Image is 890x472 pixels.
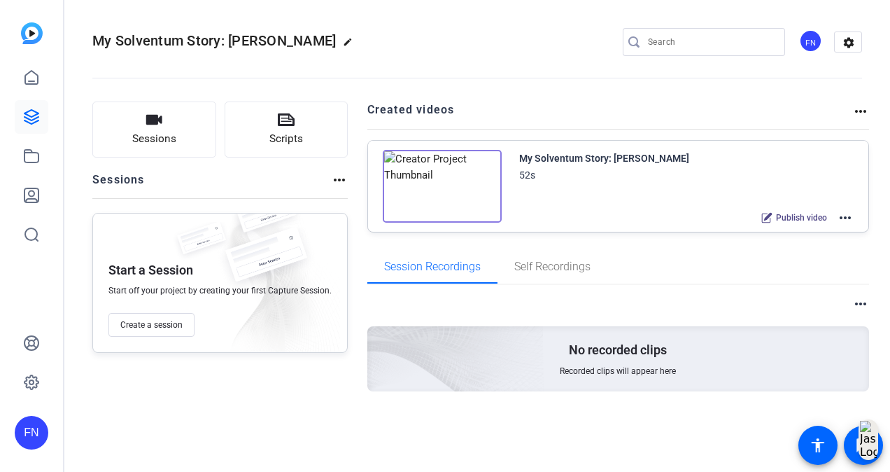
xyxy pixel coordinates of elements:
mat-icon: more_horiz [837,209,854,226]
span: Sessions [132,131,176,147]
span: Recorded clips will appear here [560,366,676,377]
img: fake-session.png [213,228,318,297]
span: Publish video [776,212,827,223]
span: My Solventum Story: [PERSON_NAME] [92,32,336,49]
div: 52s [519,167,535,183]
h2: Sessions [92,172,145,198]
div: My Solventum Story: [PERSON_NAME] [519,150,689,167]
button: Sessions [92,102,216,158]
p: Start a Session [108,262,193,279]
mat-icon: edit [343,37,360,54]
img: fake-session.png [227,193,304,244]
img: blue-gradient.svg [21,22,43,44]
span: Scripts [269,131,303,147]
div: FN [15,416,48,450]
span: Session Recordings [384,261,481,272]
mat-icon: more_horiz [852,103,869,120]
mat-icon: more_horiz [852,296,869,312]
mat-icon: message [855,437,872,454]
button: Create a session [108,313,195,337]
button: Scripts [225,102,348,158]
mat-icon: settings [835,32,863,53]
img: Creator Project Thumbnail [383,150,502,223]
h2: Created videos [367,102,853,129]
span: Create a session [120,319,183,331]
span: Self Recordings [514,261,591,272]
ngx-avatar: Fiona Nath [799,29,824,54]
input: Search [648,34,774,50]
mat-icon: accessibility [810,437,826,454]
p: No recorded clips [569,342,667,359]
img: embarkstudio-empty-session.png [204,209,340,359]
mat-icon: more_horiz [331,172,348,188]
span: Start off your project by creating your first Capture Session. [108,285,332,296]
img: fake-session.png [170,222,233,263]
div: FN [799,29,822,53]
